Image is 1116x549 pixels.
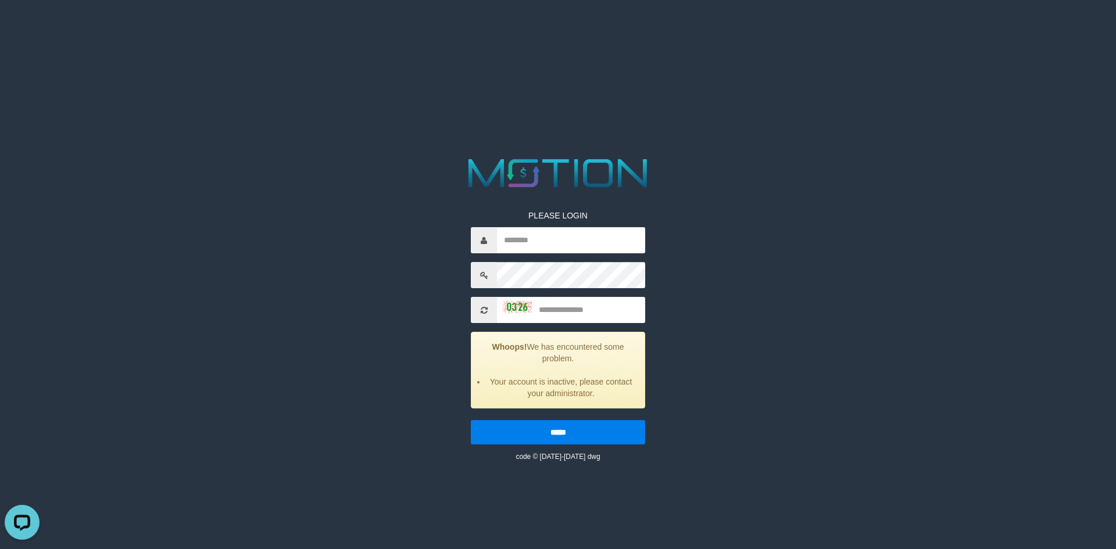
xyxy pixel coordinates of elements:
[516,453,600,461] small: code © [DATE]-[DATE] dwg
[460,154,656,192] img: MOTION_logo.png
[492,342,527,351] strong: Whoops!
[471,210,645,221] p: PLEASE LOGIN
[471,332,645,408] div: We has encountered some problem.
[503,301,532,313] img: captcha
[486,376,636,399] li: Your account is inactive, please contact your administrator.
[5,5,40,40] button: Open LiveChat chat widget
